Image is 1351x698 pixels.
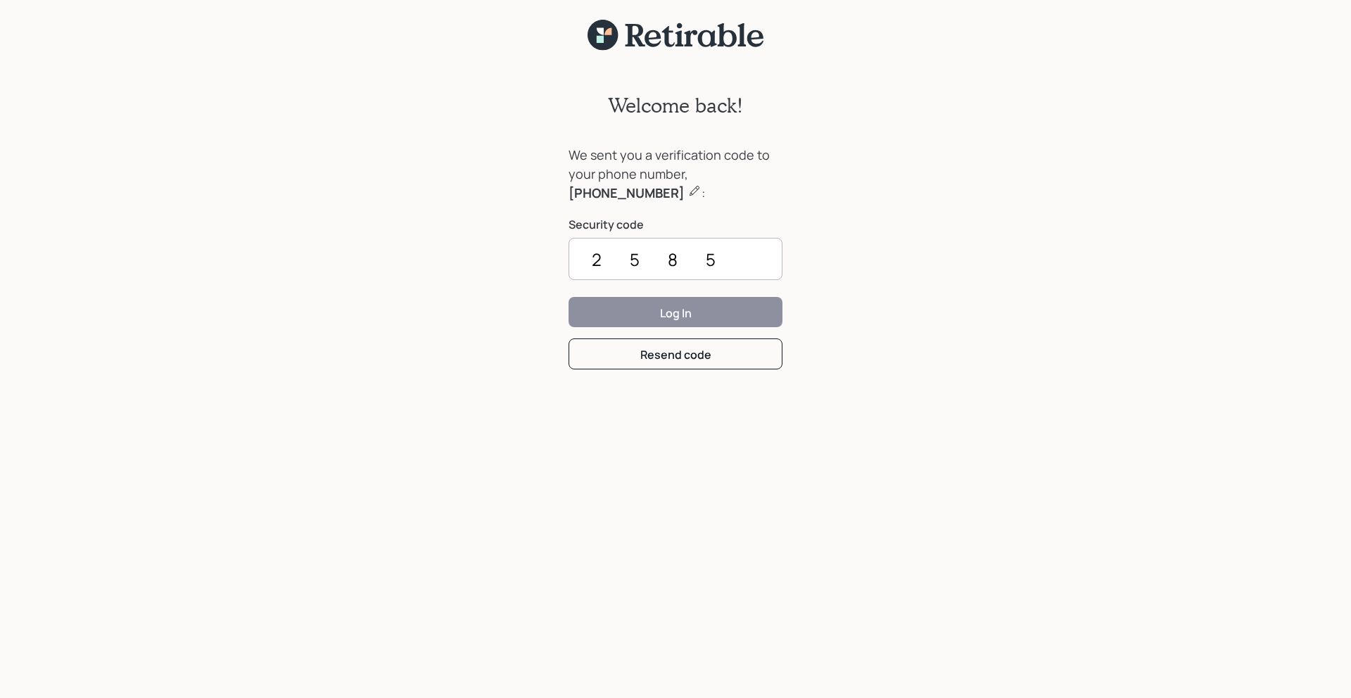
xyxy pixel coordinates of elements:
label: Security code [569,217,782,232]
button: Resend code [569,338,782,369]
input: •••• [569,238,782,280]
button: Log In [569,297,782,327]
b: [PHONE_NUMBER] [569,184,685,201]
div: Resend code [640,347,711,362]
div: We sent you a verification code to your phone number, : [569,146,782,203]
div: Log In [660,305,692,321]
h2: Welcome back! [608,94,743,118]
